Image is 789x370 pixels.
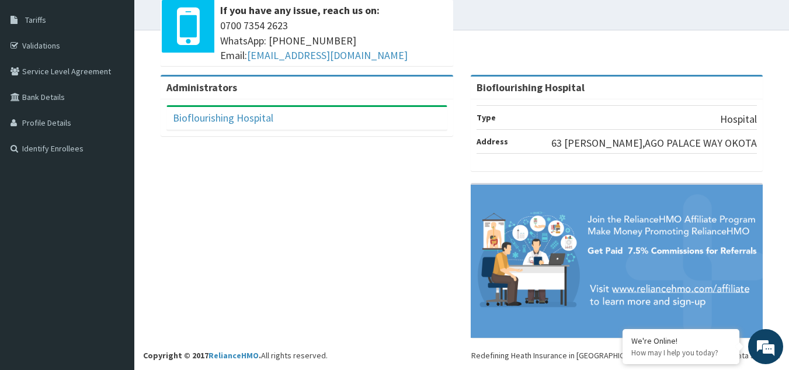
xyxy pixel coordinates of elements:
p: 63 [PERSON_NAME],AGO PALACE WAY OKOTA [551,136,757,151]
span: We're online! [68,110,161,229]
strong: Bioflourishing Hospital [477,81,585,94]
div: We're Online! [631,336,731,346]
span: 0700 7354 2623 WhatsApp: [PHONE_NUMBER] Email: [220,18,447,63]
strong: Copyright © 2017 . [143,350,261,361]
a: Bioflourishing Hospital [173,111,273,125]
b: If you have any issue, reach us on: [220,4,380,17]
textarea: Type your message and hit 'Enter' [6,246,223,287]
p: Hospital [720,112,757,127]
img: d_794563401_company_1708531726252_794563401 [22,58,47,88]
div: Redefining Heath Insurance in [GEOGRAPHIC_DATA] using Telemedicine and Data Science! [471,350,780,361]
b: Type [477,112,496,123]
b: Administrators [166,81,237,94]
a: [EMAIL_ADDRESS][DOMAIN_NAME] [247,49,408,62]
b: Address [477,136,508,147]
div: Chat with us now [61,65,196,81]
span: Tariffs [25,15,46,25]
img: provider-team-banner.png [471,185,763,338]
div: Minimize live chat window [192,6,220,34]
a: RelianceHMO [208,350,259,361]
footer: All rights reserved. [134,30,789,370]
p: How may I help you today? [631,348,731,358]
